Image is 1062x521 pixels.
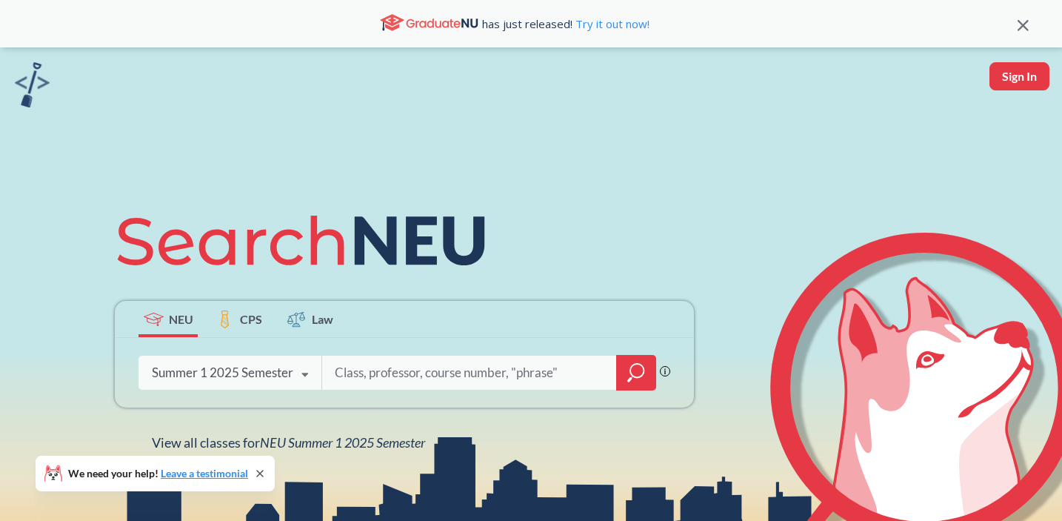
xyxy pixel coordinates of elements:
span: View all classes for [152,434,425,451]
span: has just released! [482,16,649,32]
div: magnifying glass [616,355,656,391]
span: We need your help! [68,468,248,479]
span: CPS [240,311,262,328]
a: sandbox logo [15,62,50,112]
div: Summer 1 2025 Semester [152,365,293,381]
span: NEU Summer 1 2025 Semester [260,434,425,451]
img: sandbox logo [15,62,50,107]
svg: magnifying glass [627,362,645,383]
a: Leave a testimonial [161,467,248,479]
span: Law [312,311,333,328]
span: NEU [169,311,193,328]
a: Try it out now! [572,16,649,31]
button: Sign In [989,62,1049,90]
input: Class, professor, course number, "phrase" [333,357,606,388]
